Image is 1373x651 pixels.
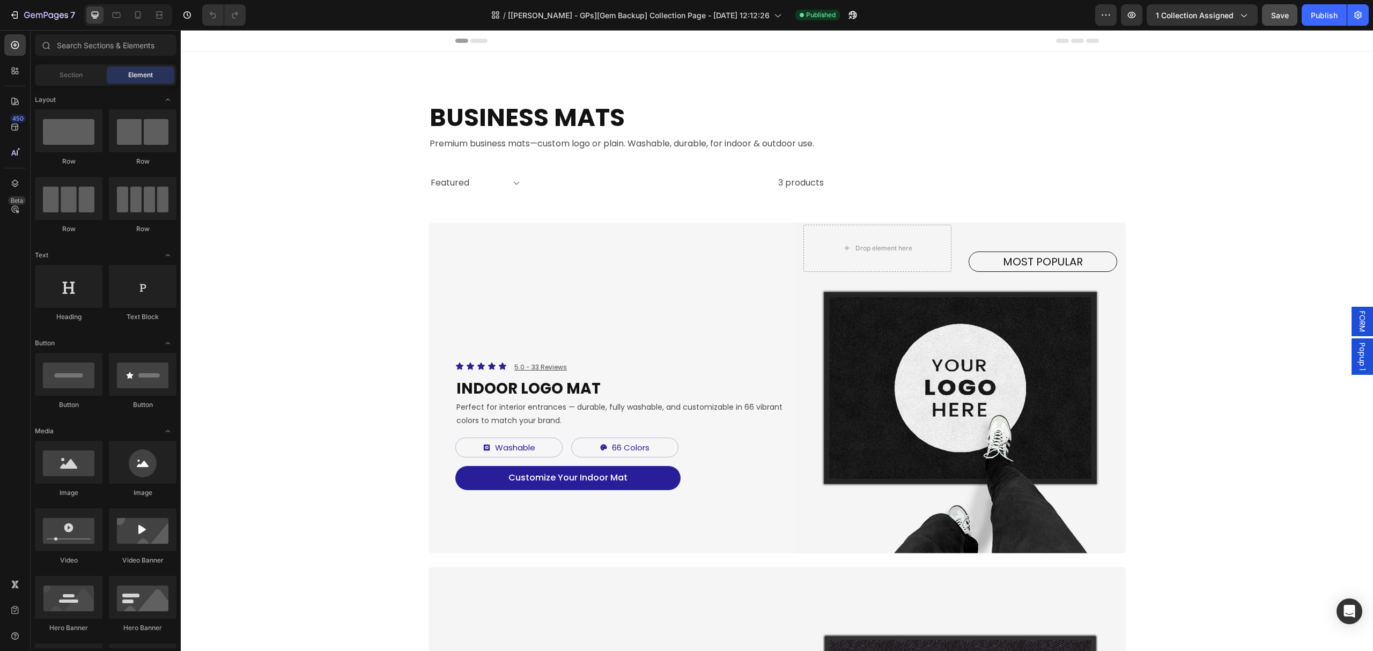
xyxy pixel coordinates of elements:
span: Published [806,10,836,20]
input: Search Sections & Elements [35,34,176,56]
span: Toggle open [159,423,176,440]
div: 450 [10,114,26,123]
span: Button [35,338,55,348]
div: Image [35,488,102,498]
u: 5.0 - 33 Reviews [334,332,386,342]
p: 7 [70,9,75,21]
div: Image [109,488,176,498]
span: Save [1271,11,1289,20]
div: Video [35,556,102,565]
div: Beta [8,196,26,205]
div: Open Intercom Messenger [1337,598,1362,624]
div: Hero Banner [35,623,102,633]
div: Drop element here [675,214,732,223]
p: Perfect for interior entrances — durable, fully washable, and customizable in 66 vibrant colors t... [276,371,604,397]
button: Publish [1302,4,1347,26]
span: Toggle open [159,335,176,352]
a: Customize Your Indoor Mat [275,436,500,460]
div: Background Image [614,193,945,523]
span: Toggle open [159,247,176,264]
span: Toggle open [159,91,176,108]
span: Popup 1 [1176,313,1187,341]
div: Heading [35,312,102,322]
div: 3 products [341,140,643,167]
span: / [503,10,506,21]
div: Row [35,224,102,234]
div: Row [109,157,176,166]
span: Text [35,250,48,260]
span: FORM [1176,281,1187,302]
p: Washable [314,410,355,425]
iframe: Design area [181,30,1373,651]
span: Media [35,426,54,436]
button: 1 collection assigned [1147,4,1258,26]
h1: BUSINESS MATS [248,71,945,105]
div: Undo/Redo [202,4,246,26]
span: [[PERSON_NAME] - GPs][Gem Backup] Collection Page - [DATE] 12:12:26 [508,10,770,21]
button: <p>Washable</p> [275,408,382,427]
div: Text Block [109,312,176,322]
div: Publish [1311,10,1338,21]
span: Layout [35,95,56,105]
div: Row [109,224,176,234]
span: Element [128,70,153,80]
h2: Indoor Logo mat [275,348,606,369]
p: 66 Colors [431,410,469,425]
p: Customize Your Indoor Mat [328,440,447,456]
h2: MOST POPULAR [788,221,936,242]
div: Button [109,400,176,410]
div: Video Banner [109,556,176,565]
span: Section [60,70,83,80]
button: Save [1262,4,1297,26]
div: Hero Banner [109,623,176,633]
p: Premium business mats—custom logo or plain. Washable, durable, for indoor & outdoor use. [249,106,944,122]
span: 1 collection assigned [1156,10,1234,21]
button: <p>66 Colors</p> [390,408,498,427]
div: Button [35,400,102,410]
button: 7 [4,4,80,26]
div: Row [35,157,102,166]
